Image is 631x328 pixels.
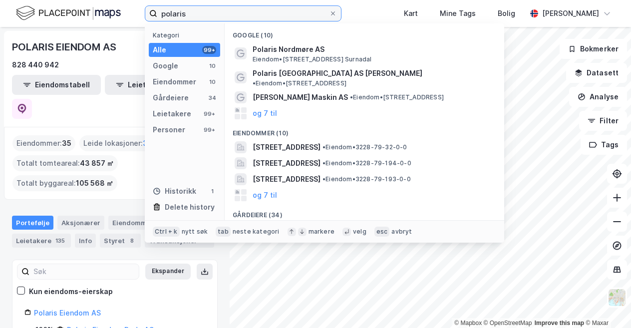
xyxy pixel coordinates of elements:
button: Tags [581,135,627,155]
a: Polaris Eiendom AS [34,309,101,317]
div: Kun eiendoms-eierskap [29,286,113,298]
div: Personer [153,124,185,136]
a: Mapbox [454,320,482,327]
button: Ekspander [145,264,191,280]
span: Eiendom • 3228-79-32-0-0 [322,143,407,151]
div: tab [216,227,231,237]
span: • [253,79,256,87]
div: esc [374,227,390,237]
div: Gårdeiere [153,92,189,104]
span: 105 568 ㎡ [76,177,113,189]
div: Alle [153,44,166,56]
div: Eiendommer (10) [225,121,504,139]
div: POLARIS EIENDOM AS [12,39,118,55]
div: Leietakere [153,108,191,120]
input: Søk [29,264,139,279]
span: [PERSON_NAME] Maskin AS [253,91,348,103]
span: • [322,159,325,167]
span: Eiendom • 3228-79-193-0-0 [322,175,411,183]
span: Eiendom • [STREET_ADDRESS] [350,93,444,101]
button: Datasett [566,63,627,83]
div: neste kategori [233,228,280,236]
div: 10 [208,62,216,70]
a: Improve this map [535,320,584,327]
span: 3 [143,137,148,149]
div: Gårdeiere (34) [225,203,504,221]
div: avbryt [391,228,412,236]
span: [STREET_ADDRESS] [253,157,320,169]
div: 99+ [202,110,216,118]
div: 10 [208,78,216,86]
div: Google [153,60,178,72]
iframe: Chat Widget [581,280,631,328]
span: Eiendom • [STREET_ADDRESS] Surnadal [253,55,372,63]
div: Google (10) [225,23,504,41]
button: Eiendomstabell [12,75,101,95]
div: Kategori [153,31,220,39]
span: • [322,143,325,151]
div: 135 [53,236,67,246]
a: OpenStreetMap [484,320,532,327]
img: logo.f888ab2527a4732fd821a326f86c7f29.svg [16,4,121,22]
div: 8 [127,236,137,246]
span: Eiendom • 3228-79-194-0-0 [322,159,411,167]
span: 43 857 ㎡ [80,157,114,169]
div: Styret [100,234,141,248]
span: • [350,93,353,101]
div: Historikk [153,185,196,197]
div: Ctrl + k [153,227,180,237]
div: Portefølje [12,216,53,230]
div: [PERSON_NAME] [542,7,599,19]
div: Kart [404,7,418,19]
div: Totalt tomteareal : [12,155,118,171]
div: Eiendommer : [12,135,75,151]
div: Info [75,234,96,248]
span: 35 [62,137,71,149]
div: 34 [208,94,216,102]
div: velg [353,228,366,236]
button: og 7 til [253,189,277,201]
div: Eiendommer [108,216,171,230]
div: markere [309,228,334,236]
div: nytt søk [182,228,208,236]
div: Leietakere [12,234,71,248]
input: Søk på adresse, matrikkel, gårdeiere, leietakere eller personer [157,6,329,21]
div: Mine Tags [440,7,476,19]
div: 1 [208,187,216,195]
div: Delete history [165,201,215,213]
span: Eiendom • [STREET_ADDRESS] [253,79,346,87]
div: 99+ [202,46,216,54]
div: Totalt byggareal : [12,175,117,191]
button: Bokmerker [560,39,627,59]
span: Polaris [GEOGRAPHIC_DATA] AS [PERSON_NAME] [253,67,422,79]
div: Aksjonærer [57,216,104,230]
button: og 7 til [253,107,277,119]
span: Polaris Nordmøre AS [253,43,492,55]
div: Eiendommer [153,76,196,88]
span: [STREET_ADDRESS] [253,173,320,185]
span: • [322,175,325,183]
button: Analyse [569,87,627,107]
button: Filter [579,111,627,131]
span: [STREET_ADDRESS] [253,141,320,153]
div: Leide lokasjoner : [79,135,152,151]
button: Leietakertabell [105,75,194,95]
div: 828 440 942 [12,59,59,71]
div: Bolig [498,7,515,19]
div: 99+ [202,126,216,134]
